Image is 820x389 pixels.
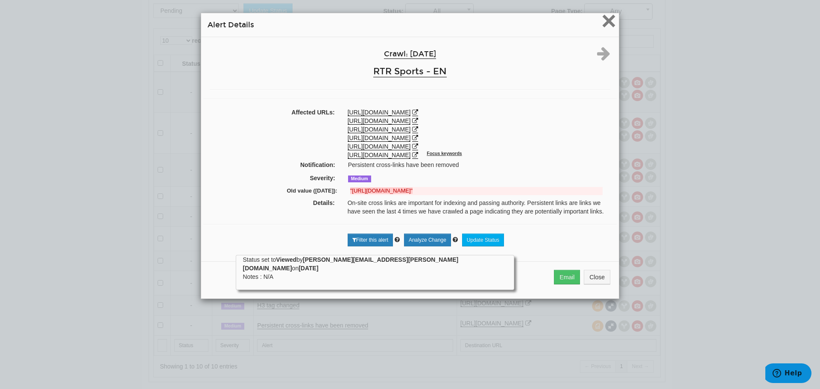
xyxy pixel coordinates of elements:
sup: Focus keywords [427,151,462,156]
label: Affected URLs: [203,108,341,117]
label: Notification: [205,161,342,169]
a: [URL][DOMAIN_NAME] [348,117,411,125]
div: Persistent cross-links have been removed [342,161,615,169]
h4: Alert Details [208,20,612,30]
strong: Viewed [276,256,296,263]
a: [URL][DOMAIN_NAME] [348,143,411,150]
div: Status set to by on Notes : N/A [243,255,507,281]
button: Email [554,270,580,284]
strong: [DATE] [299,265,318,272]
a: RTR Sports - EN [373,66,447,77]
strong: [PERSON_NAME][EMAIL_ADDRESS][PERSON_NAME][DOMAIN_NAME] [243,256,458,272]
a: [URL][DOMAIN_NAME] [348,126,411,133]
a: [URL][DOMAIN_NAME] [348,109,411,116]
div: On-site cross links are important for indexing and passing authority. Persistent links are links ... [341,199,617,216]
a: Update Status [462,234,504,246]
a: Analyze Change [404,234,451,246]
button: Close [584,270,610,284]
span: Medium [348,175,371,182]
label: Severity: [205,174,342,182]
iframe: Opens a widget where you can find more information [765,363,811,385]
label: Old value ([DATE]): [211,187,344,195]
span: × [601,6,616,35]
button: Close [601,14,616,31]
a: Crawl: [DATE] [384,50,436,59]
a: Next alert [597,53,610,60]
strong: "[URL][DOMAIN_NAME]" [350,187,413,194]
a: [URL][DOMAIN_NAME] [348,135,411,142]
label: Details: [203,199,341,207]
a: Filter this alert [348,234,393,246]
a: [URL][DOMAIN_NAME] [348,152,411,159]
